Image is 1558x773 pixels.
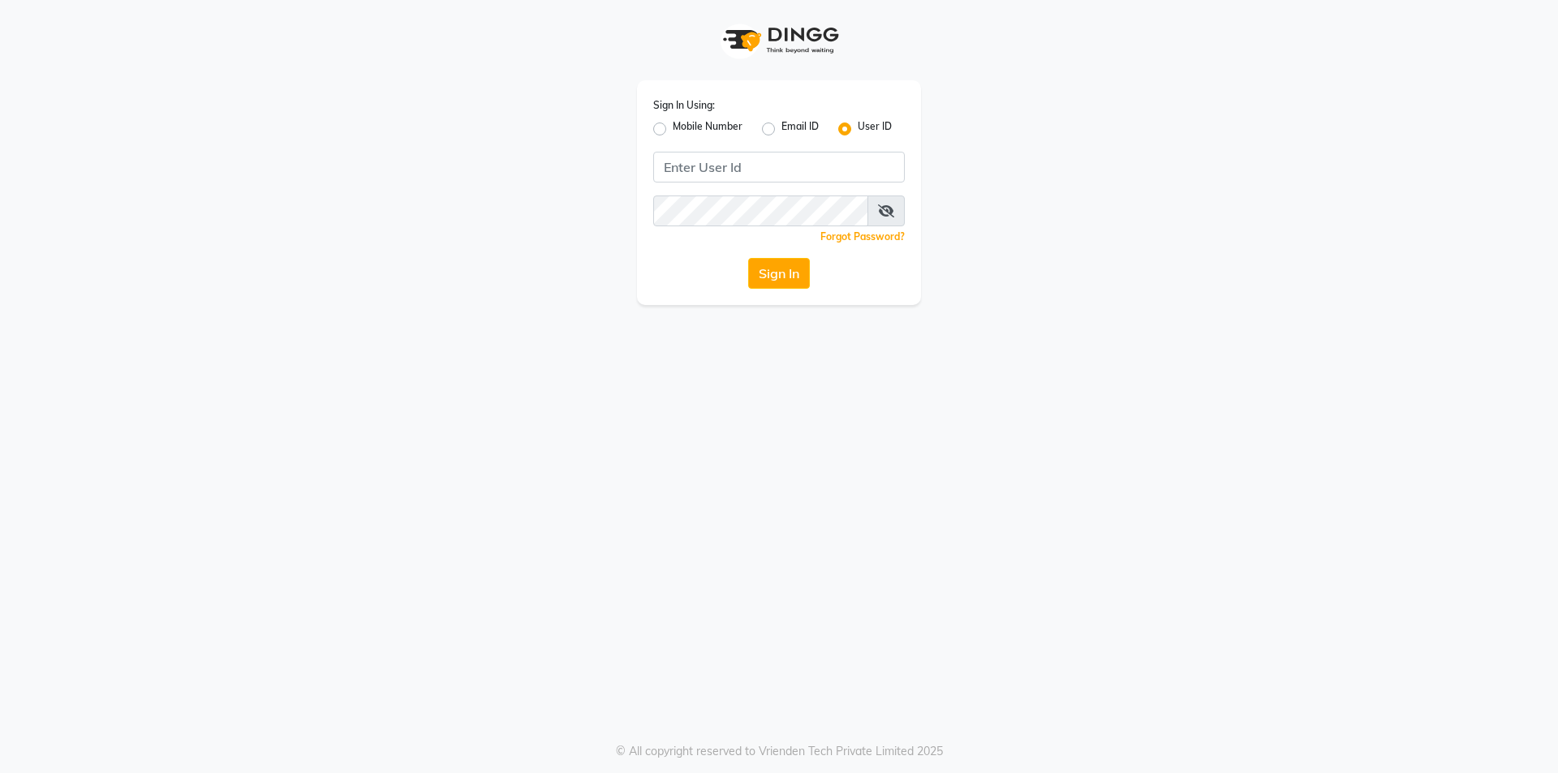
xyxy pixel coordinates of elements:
label: Email ID [781,119,819,139]
button: Sign In [748,258,810,289]
input: Username [653,195,868,226]
label: Sign In Using: [653,98,715,113]
label: Mobile Number [673,119,742,139]
a: Forgot Password? [820,230,905,243]
label: User ID [858,119,892,139]
input: Username [653,152,905,183]
img: logo1.svg [714,16,844,64]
